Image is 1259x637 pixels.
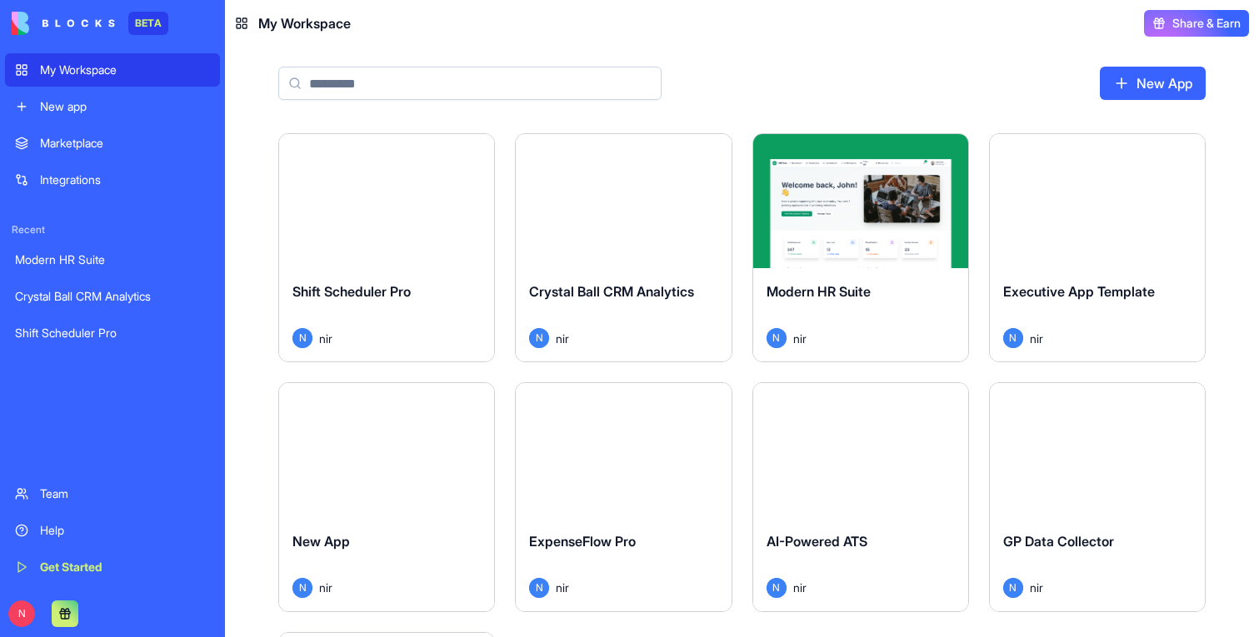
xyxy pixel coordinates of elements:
span: N [8,600,35,627]
span: New App [292,533,350,550]
a: New app [5,90,220,123]
span: nir [1030,330,1043,347]
div: Integrations [40,172,210,188]
span: nir [1030,579,1043,596]
span: N [1003,578,1023,598]
a: Modern HR Suite [5,243,220,276]
button: Share & Earn [1144,10,1249,37]
div: Shift Scheduler Pro [15,325,210,341]
span: nir [556,579,569,596]
a: Integrations [5,163,220,197]
div: My Workspace [40,62,210,78]
a: Executive App TemplateNnir [989,133,1206,362]
a: Crystal Ball CRM AnalyticsNnir [515,133,732,362]
div: Marketplace [40,135,210,152]
span: GP Data Collector [1003,533,1114,550]
div: Crystal Ball CRM Analytics [15,288,210,305]
div: Help [40,522,210,539]
div: Team [40,485,210,502]
img: logo [12,12,115,35]
a: New AppNnir [278,382,495,611]
span: AI-Powered ATS [767,533,867,550]
a: AI-Powered ATSNnir [752,382,969,611]
a: New App [1100,67,1206,100]
span: N [292,578,312,598]
div: Modern HR Suite [15,251,210,268]
a: Shift Scheduler ProNnir [278,133,495,362]
span: Modern HR Suite [767,283,871,300]
div: BETA [128,12,168,35]
a: Team [5,477,220,510]
span: ExpenseFlow Pro [529,533,636,550]
span: Crystal Ball CRM Analytics [529,283,694,300]
a: Shift Scheduler Pro [5,316,220,350]
span: N [529,578,549,598]
a: GP Data CollectorNnir [989,382,1206,611]
span: N [767,328,787,348]
span: My Workspace [258,13,351,33]
a: My Workspace [5,53,220,87]
a: Crystal Ball CRM Analytics [5,280,220,313]
span: Recent [5,223,220,236]
a: Get Started [5,550,220,584]
span: nir [793,330,807,347]
span: N [1003,328,1023,348]
span: Executive App Template [1003,283,1155,300]
span: N [292,328,312,348]
div: New app [40,98,210,115]
span: nir [793,579,807,596]
a: Modern HR SuiteNnir [752,133,969,362]
span: Shift Scheduler Pro [292,283,411,300]
span: nir [319,330,332,347]
span: N [767,578,787,598]
a: Marketplace [5,127,220,160]
span: nir [556,330,569,347]
span: N [529,328,549,348]
span: Share & Earn [1172,15,1241,32]
span: nir [319,579,332,596]
div: Get Started [40,559,210,575]
a: ExpenseFlow ProNnir [515,382,732,611]
a: BETA [12,12,168,35]
a: Help [5,514,220,547]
